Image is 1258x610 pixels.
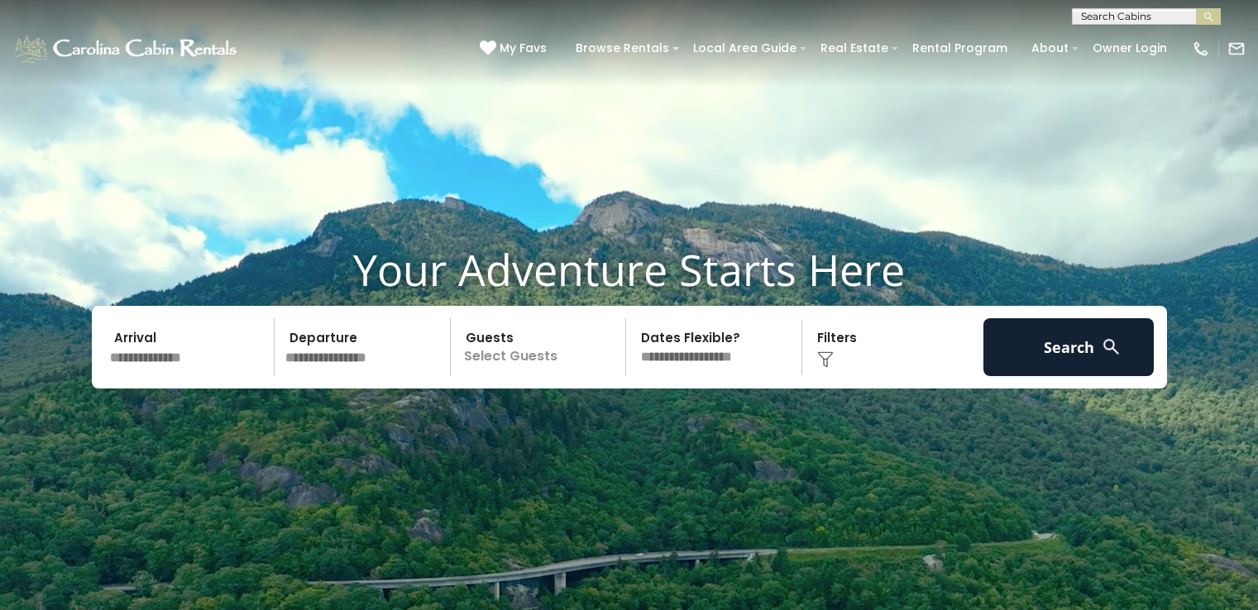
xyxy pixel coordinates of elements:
img: filter--v1.png [817,351,834,368]
a: Local Area Guide [685,36,805,61]
button: Search [983,318,1155,376]
img: search-regular-white.png [1101,336,1122,357]
p: Select Guests [456,318,626,376]
img: phone-regular-white.png [1192,40,1210,58]
h1: Your Adventure Starts Here [12,244,1246,295]
a: Real Estate [812,36,897,61]
a: Rental Program [904,36,1016,61]
span: My Favs [500,40,547,57]
a: My Favs [480,40,551,58]
a: Owner Login [1084,36,1175,61]
img: White-1-1-2.png [12,32,242,65]
a: Browse Rentals [567,36,677,61]
img: mail-regular-white.png [1227,40,1246,58]
a: About [1023,36,1077,61]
